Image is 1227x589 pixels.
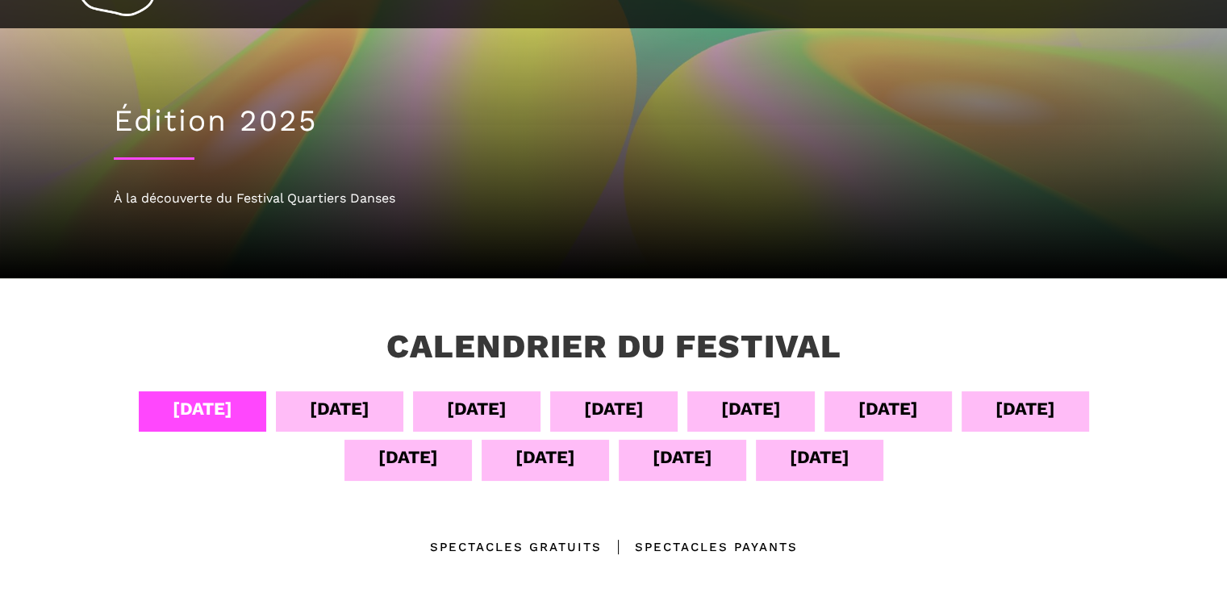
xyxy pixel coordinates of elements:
[653,443,712,471] div: [DATE]
[584,395,644,423] div: [DATE]
[114,188,1114,209] div: À la découverte du Festival Quartiers Danses
[515,443,575,471] div: [DATE]
[430,537,602,557] div: Spectacles gratuits
[114,103,1114,139] h1: Édition 2025
[858,395,918,423] div: [DATE]
[310,395,369,423] div: [DATE]
[378,443,438,471] div: [DATE]
[995,395,1055,423] div: [DATE]
[173,395,232,423] div: [DATE]
[790,443,849,471] div: [DATE]
[602,537,798,557] div: Spectacles Payants
[721,395,781,423] div: [DATE]
[447,395,507,423] div: [DATE]
[386,327,841,367] h3: Calendrier du festival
